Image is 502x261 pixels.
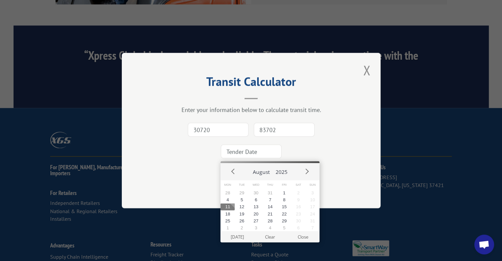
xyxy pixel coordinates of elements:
button: 30 [291,217,306,224]
span: Thu [263,180,277,190]
div: Enter your information below to calculate transit time. [155,106,348,114]
button: 24 [305,210,319,217]
button: 10 [305,196,319,203]
button: Clear [254,231,286,242]
button: 30 [249,189,263,196]
button: 13 [249,203,263,210]
button: 26 [235,217,249,224]
button: 3 [249,224,263,231]
button: 7 [263,196,277,203]
button: 4 [263,224,277,231]
button: 1 [277,189,291,196]
button: 16 [291,203,306,210]
button: 23 [291,210,306,217]
button: Prev [228,166,238,176]
button: 28 [263,217,277,224]
button: 29 [277,217,291,224]
button: Next [302,166,312,176]
h2: Transit Calculator [155,77,348,89]
span: Wed [249,180,263,190]
span: Mon [220,180,235,190]
span: Fri [277,180,291,190]
button: 6 [291,224,306,231]
button: 19 [235,210,249,217]
button: 8 [277,196,291,203]
span: Tue [235,180,249,190]
button: August [250,163,273,178]
button: 28 [220,189,235,196]
button: Close [286,231,319,242]
button: 1 [220,224,235,231]
button: 14 [263,203,277,210]
button: Close modal [361,61,372,79]
span: Sat [291,180,306,190]
button: 2 [235,224,249,231]
button: 11 [220,203,235,210]
button: 21 [263,210,277,217]
button: 3 [305,189,319,196]
button: 12 [235,203,249,210]
button: 29 [235,189,249,196]
button: [DATE] [221,231,254,242]
button: 31 [305,217,319,224]
button: 20 [249,210,263,217]
button: 25 [220,217,235,224]
button: 7 [305,224,319,231]
button: 9 [291,196,306,203]
button: 2 [291,189,306,196]
button: 22 [277,210,291,217]
button: 2025 [273,163,290,178]
a: Open chat [474,235,494,254]
button: 27 [249,217,263,224]
input: Origin Zip [188,123,249,137]
button: 6 [249,196,263,203]
button: 4 [220,196,235,203]
button: 18 [220,210,235,217]
input: Tender Date [221,145,282,158]
input: Dest. Zip [254,123,315,137]
button: 5 [235,196,249,203]
button: 17 [305,203,319,210]
button: 31 [263,189,277,196]
button: 5 [277,224,291,231]
button: 15 [277,203,291,210]
span: Sun [305,180,319,190]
